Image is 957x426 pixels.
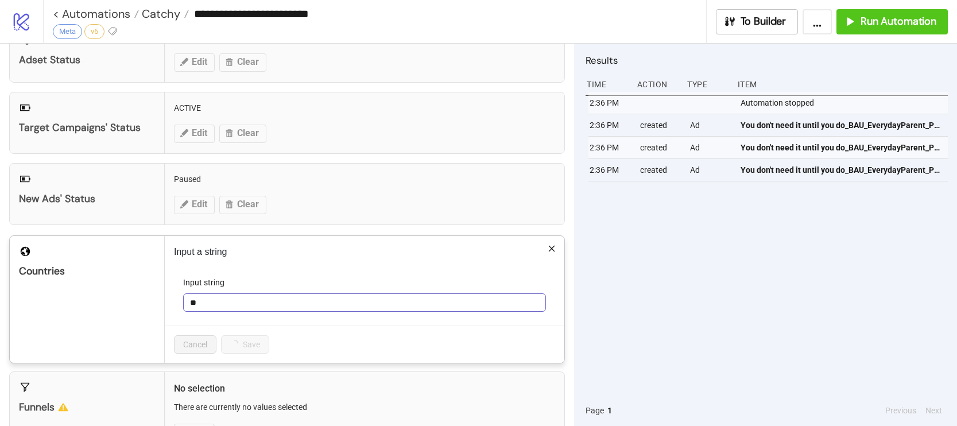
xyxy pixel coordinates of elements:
[588,114,631,136] div: 2:36 PM
[716,9,799,34] button: To Builder
[586,53,948,68] h2: Results
[882,404,920,417] button: Previous
[174,245,555,259] p: Input a string
[689,137,731,158] div: Ad
[689,114,731,136] div: Ad
[861,15,936,28] span: Run Automation
[588,92,631,114] div: 2:36 PM
[741,137,943,158] a: You don't need it until you do_BAU_EverydayParent_Polished_Image_20250826_US
[84,24,104,39] div: v6
[639,159,681,181] div: created
[19,265,155,278] div: Countries
[183,293,546,312] input: Input string
[174,335,216,354] button: Cancel
[741,15,786,28] span: To Builder
[689,159,731,181] div: Ad
[588,159,631,181] div: 2:36 PM
[639,114,681,136] div: created
[739,92,951,114] div: Automation stopped
[604,404,615,417] button: 1
[548,245,556,253] span: close
[803,9,832,34] button: ...
[221,335,269,354] button: Save
[836,9,948,34] button: Run Automation
[741,119,943,131] span: You don't need it until you do_BAU_EverydayParent_Polished_Image_20250826_US
[183,276,232,289] label: Input string
[922,404,946,417] button: Next
[53,24,82,39] div: Meta
[586,73,628,95] div: Time
[741,159,943,181] a: You don't need it until you do_BAU_EverydayParent_Polished_Image_20250826_US
[737,73,948,95] div: Item
[741,114,943,136] a: You don't need it until you do_BAU_EverydayParent_Polished_Image_20250826_US
[53,8,139,20] a: < Automations
[741,141,943,154] span: You don't need it until you do_BAU_EverydayParent_Polished_Image_20250826_US
[741,164,943,176] span: You don't need it until you do_BAU_EverydayParent_Polished_Image_20250826_US
[586,404,604,417] span: Page
[139,8,189,20] a: Catchy
[686,73,729,95] div: Type
[139,6,180,21] span: Catchy
[639,137,681,158] div: created
[588,137,631,158] div: 2:36 PM
[636,73,679,95] div: Action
